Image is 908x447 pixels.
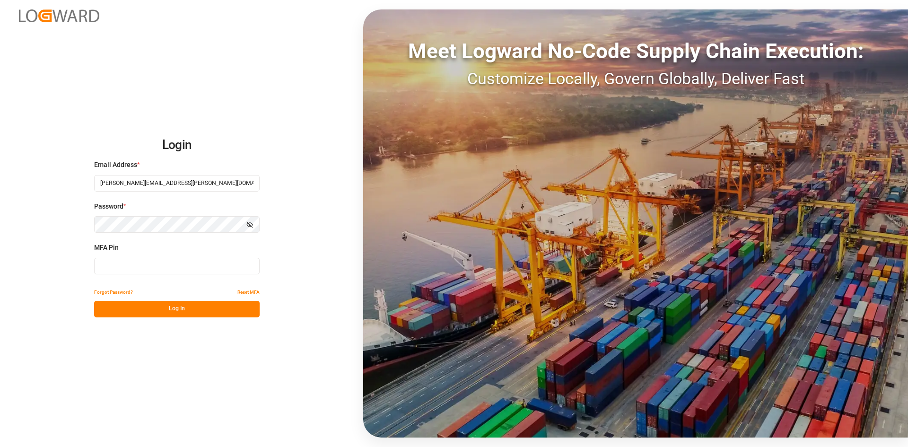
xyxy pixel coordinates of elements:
span: Password [94,202,123,211]
button: Forgot Password? [94,284,133,301]
h2: Login [94,130,260,160]
img: Logward_new_orange.png [19,9,99,22]
div: Meet Logward No-Code Supply Chain Execution: [363,35,908,67]
span: Email Address [94,160,137,170]
button: Log In [94,301,260,317]
span: MFA Pin [94,243,119,253]
input: Enter your email [94,175,260,192]
button: Reset MFA [237,284,260,301]
div: Customize Locally, Govern Globally, Deliver Fast [363,67,908,91]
